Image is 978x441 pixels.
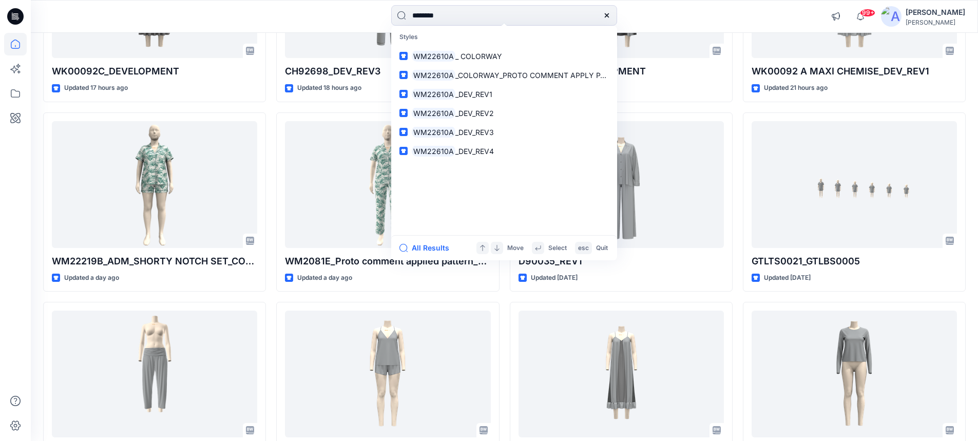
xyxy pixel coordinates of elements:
[285,64,490,79] p: CH92698_DEV_REV3
[393,66,615,85] a: WM22610A_COLORWAY_PROTO COMMENT APPLY PATTERN
[52,121,257,248] a: WM22219B_ADM_SHORTY NOTCH SET_COLORWAY_REV1
[881,6,902,27] img: avatar
[519,254,724,269] p: D90035_REV1
[906,6,965,18] div: [PERSON_NAME]
[764,83,828,93] p: Updated 21 hours ago
[455,128,494,137] span: _DEV_REV3
[393,85,615,104] a: WM22610A_DEV_REV1
[52,64,257,79] p: WK00092C_DEVELOPMENT
[399,242,456,254] button: All Results
[393,28,615,47] p: Styles
[412,50,455,62] mark: WM22610A
[752,64,957,79] p: WK00092 A MAXI CHEMISE_DEV_REV1
[412,145,455,157] mark: WM22610A
[285,254,490,269] p: WM2081E_Proto comment applied pattern_REV1
[285,311,490,437] a: D10035_DEV_REV2
[752,121,957,248] a: GTLTS0021_GTLBS0005
[906,18,965,26] div: [PERSON_NAME]
[64,83,128,93] p: Updated 17 hours ago
[752,254,957,269] p: GTLTS0021_GTLBS0005
[297,83,361,93] p: Updated 18 hours ago
[752,311,957,437] a: D40036_DEVELOPMENT
[412,88,455,100] mark: WM22610A
[393,142,615,161] a: WM22610A_DEV_REV4
[412,126,455,138] mark: WM22610A
[596,243,608,254] p: Quit
[412,69,455,81] mark: WM22610A
[455,71,628,80] span: _COLORWAY_PROTO COMMENT APPLY PATTERN
[860,9,875,17] span: 99+
[52,311,257,437] a: D70037 REV1
[519,311,724,437] a: WK00092 A MAXI CHEMISE_DEV
[393,123,615,142] a: WM22610A_DEV_REV3
[393,104,615,123] a: WM22610A_DEV_REV2
[455,109,494,118] span: _DEV_REV2
[455,52,502,61] span: _ COLORWAY
[412,107,455,119] mark: WM22610A
[507,243,524,254] p: Move
[455,90,492,99] span: _DEV_REV1
[578,243,589,254] p: esc
[764,273,811,283] p: Updated [DATE]
[455,147,494,156] span: _DEV_REV4
[548,243,567,254] p: Select
[531,273,578,283] p: Updated [DATE]
[64,273,119,283] p: Updated a day ago
[519,121,724,248] a: D90035_REV1
[285,121,490,248] a: WM2081E_Proto comment applied pattern_REV1
[297,273,352,283] p: Updated a day ago
[519,64,724,79] p: WK00092B_DEVELOPMENT
[393,47,615,66] a: WM22610A_ COLORWAY
[52,254,257,269] p: WM22219B_ADM_SHORTY NOTCH SET_COLORWAY_REV1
